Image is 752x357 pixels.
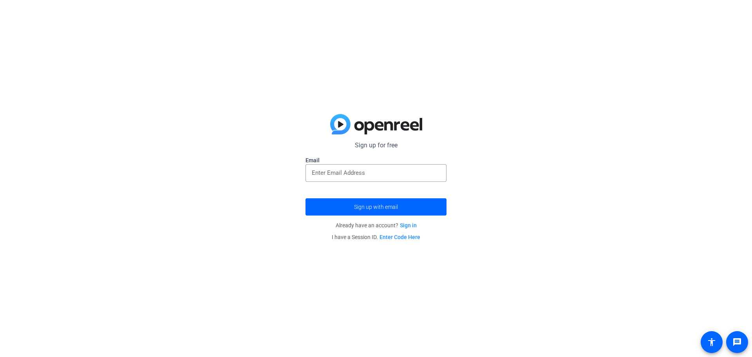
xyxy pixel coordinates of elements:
mat-icon: message [732,337,742,347]
input: Enter Email Address [312,168,440,178]
a: Enter Code Here [380,234,420,240]
mat-icon: accessibility [707,337,716,347]
button: Sign up with email [305,198,446,216]
p: Sign up for free [305,141,446,150]
img: blue-gradient.svg [330,114,422,134]
span: Already have an account? [336,222,417,228]
a: Sign in [400,222,417,228]
span: I have a Session ID. [332,234,420,240]
label: Email [305,156,446,164]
